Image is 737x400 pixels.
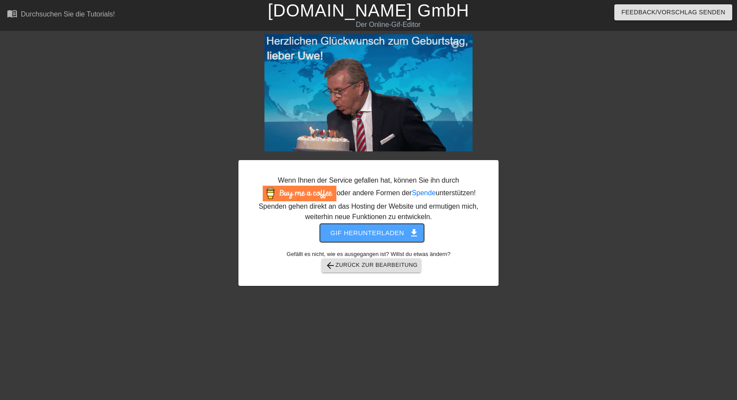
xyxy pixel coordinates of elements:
[21,10,115,18] div: Durchsuchen Sie die Tutorials!
[325,260,336,271] span: arrow_back
[313,229,424,236] a: Gif herunterladen
[7,8,17,19] span: menu_book
[320,224,424,242] button: Gif herunterladen
[254,175,483,222] div: Wenn Ihnen der Service gefallen hat, können Sie ihn durch oder andere Formen der unterstützen! Sp...
[263,186,336,201] img: Kauf Mir Einen Kaffee
[268,1,470,20] a: [DOMAIN_NAME] GmbH
[621,7,725,18] span: Feedback/Vorschlag senden
[330,227,414,239] span: Gif herunterladen
[409,228,419,238] span: get_app
[322,259,421,272] button: Zurück zur Bearbeitung
[7,8,115,22] a: Durchsuchen Sie die Tutorials!
[264,34,473,151] img: VAYrfSUa.gif
[412,189,436,197] a: Spende
[325,260,417,271] span: Zurück zur Bearbeitung
[250,20,527,30] div: Der Online-Gif-Editor
[252,250,485,272] div: Gefällt es nicht, wie es ausgegangen ist? Willst du etwas ändern?
[614,4,732,20] button: Feedback/Vorschlag senden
